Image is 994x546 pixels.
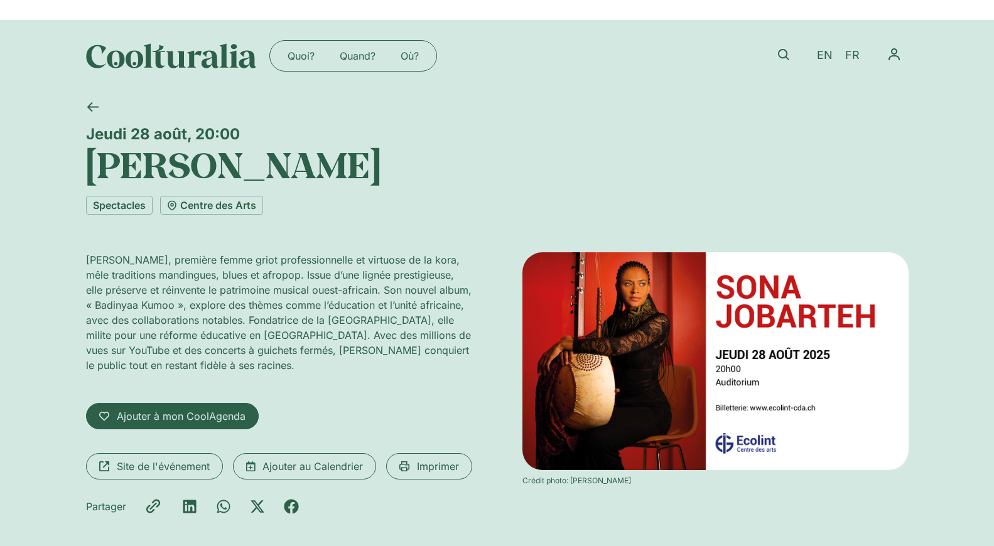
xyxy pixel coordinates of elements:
a: Site de l'événement [86,453,223,479]
div: Partager [86,499,126,514]
a: Ajouter à mon CoolAgenda [86,403,259,429]
a: Centre des Arts [160,196,263,215]
div: Partager sur whatsapp [216,499,231,514]
p: [PERSON_NAME], première femme griot professionnelle et virtuose de la kora, mêle traditions mandi... [86,252,472,373]
a: Spectacles [86,196,153,215]
span: Imprimer [417,459,459,474]
span: Ajouter au Calendrier [262,459,363,474]
div: Partager sur linkedin [182,499,197,514]
span: FR [845,49,860,62]
span: Site de l'événement [117,459,210,474]
a: EN [811,46,839,65]
a: Quand? [327,46,388,66]
div: Crédit photo: [PERSON_NAME] [522,475,909,486]
a: Ajouter au Calendrier [233,453,376,479]
div: Partager sur x-twitter [250,499,265,514]
span: EN [817,49,833,62]
h1: [PERSON_NAME] [86,143,909,186]
button: Permuter le menu [880,40,909,69]
a: FR [839,46,866,65]
nav: Menu [275,46,431,66]
div: Jeudi 28 août, 20:00 [86,125,909,143]
a: Quoi? [275,46,327,66]
a: Imprimer [386,453,472,479]
nav: Menu [880,40,909,69]
a: Où? [388,46,431,66]
span: Ajouter à mon CoolAgenda [117,409,246,424]
div: Partager sur facebook [284,499,299,514]
img: Coolturalia - Sona Jobarteh [522,252,909,469]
